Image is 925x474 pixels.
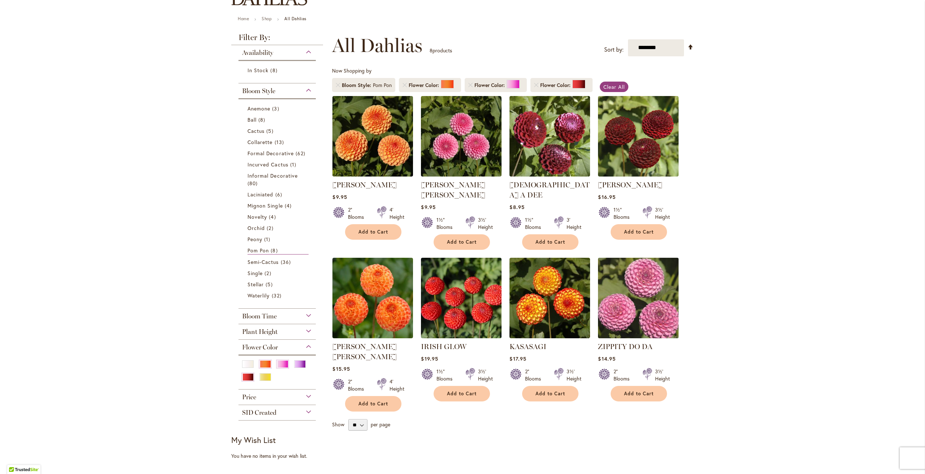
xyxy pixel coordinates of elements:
span: Mignon Single [248,202,283,209]
a: Remove Flower Color Red [534,83,538,87]
a: Remove Flower Color Orange/Peach [403,83,407,87]
span: Laciniated [248,191,274,198]
a: [PERSON_NAME] [598,181,662,189]
img: IRISH GLOW [421,258,502,338]
span: Now Shopping by [332,67,371,74]
div: 3½' Height [655,368,670,382]
a: GINGER WILLO [332,333,413,340]
span: Add to Cart [358,401,388,407]
a: Semi-Cactus 36 [248,258,309,266]
button: Add to Cart [611,224,667,240]
span: $9.95 [421,204,435,210]
span: 32 [272,292,283,299]
a: IRISH GLOW [421,342,466,351]
span: 1 [264,235,272,243]
span: $9.95 [332,193,347,200]
a: Clear All [600,82,628,92]
div: 3' Height [567,216,581,231]
a: Cactus 5 [248,127,309,135]
span: Novelty [248,213,267,220]
strong: Filter By: [231,34,323,45]
span: Plant Height [242,328,277,336]
span: Informal Decorative [248,172,298,179]
button: Add to Cart [345,396,401,412]
div: 2" Blooms [525,368,545,382]
div: 1½" Blooms [436,216,457,231]
button: Add to Cart [522,386,578,401]
span: Single [248,270,263,277]
a: Stellar 5 [248,281,309,288]
a: [PERSON_NAME] [PERSON_NAME] [421,181,485,199]
a: KASASAGI [509,333,590,340]
span: Flower Color [474,82,507,89]
button: Add to Cart [611,386,667,401]
span: 2 [267,224,275,232]
span: Add to Cart [624,229,654,235]
a: CROSSFIELD EBONY [598,171,679,178]
span: Flower Color [409,82,441,89]
span: $17.95 [509,355,526,362]
span: SID Created [242,409,276,417]
span: Price [242,393,256,401]
div: 3½' Height [655,206,670,221]
span: 80 [248,179,259,187]
div: 3½' Height [478,216,493,231]
span: All Dahlias [332,35,422,56]
a: Novelty 4 [248,213,309,221]
span: Waterlily [248,292,270,299]
a: Formal Decorative 62 [248,149,309,157]
span: 62 [296,149,307,157]
img: ZIPPITY DO DA [596,256,681,340]
span: Flower Color [540,82,572,89]
a: CHICK A DEE [509,171,590,178]
a: Single 2 [248,269,309,277]
a: Pom Pon 8 [248,247,309,255]
div: 1½" Blooms [614,206,634,221]
a: ZIPPITY DO DA [598,342,653,351]
a: In Stock 8 [248,66,309,74]
span: Cactus [248,127,264,134]
a: IRISH GLOW [421,333,502,340]
a: Informal Decorative 80 [248,172,309,187]
span: 8 [271,247,279,254]
a: Shop [262,16,272,21]
img: KASASAGI [509,258,590,338]
a: [DEMOGRAPHIC_DATA] A DEE [509,181,590,199]
button: Add to Cart [345,224,401,240]
a: ZIPPITY DO DA [598,333,679,340]
img: BETTY ANNE [421,96,502,177]
span: Pom Pon [248,247,269,254]
a: Orchid 2 [248,224,309,232]
div: 1½" Blooms [525,216,545,231]
span: $19.95 [421,355,438,362]
a: Home [238,16,249,21]
button: Add to Cart [434,234,490,250]
span: 4 [269,213,277,221]
a: [PERSON_NAME] [332,181,397,189]
a: [PERSON_NAME] [PERSON_NAME] [332,342,397,361]
span: $16.95 [598,193,615,200]
span: Add to Cart [447,239,477,245]
div: Pom Pon [373,82,392,89]
iframe: Launch Accessibility Center [5,448,26,469]
a: Incurved Cactus 1 [248,161,309,168]
span: 5 [266,127,275,135]
strong: All Dahlias [284,16,306,21]
img: GINGER WILLO [332,258,413,338]
img: CROSSFIELD EBONY [598,96,679,177]
span: Add to Cart [447,391,477,397]
a: Remove Bloom Style Pom Pon [336,83,340,87]
p: products [430,45,452,56]
span: per page [371,421,390,428]
span: Collarette [248,139,273,145]
span: Peony [248,236,262,243]
img: AMBER QUEEN [332,96,413,177]
span: 4 [285,202,293,209]
button: Add to Cart [522,234,578,250]
span: Anemone [248,105,270,112]
span: $8.95 [509,204,524,210]
button: Add to Cart [434,386,490,401]
span: Availability [242,49,273,57]
span: 5 [266,281,274,288]
span: $14.95 [598,355,615,362]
